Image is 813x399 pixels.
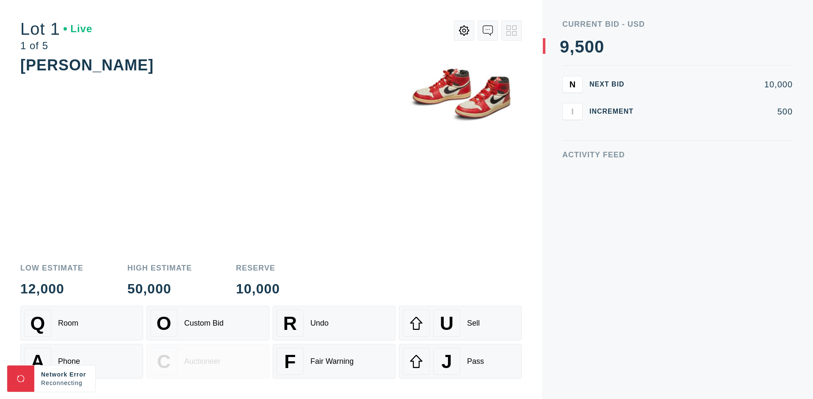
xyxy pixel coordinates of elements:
[147,306,269,340] button: OCustom Bid
[157,313,171,334] span: O
[467,319,480,328] div: Sell
[273,344,395,379] button: FFair Warning
[647,80,793,89] div: 10,000
[283,313,297,334] span: R
[20,282,83,296] div: 12,000
[441,351,452,372] span: J
[562,76,583,93] button: N
[20,306,143,340] button: QRoom
[83,379,85,386] span: .
[147,344,269,379] button: CAuctioneer
[562,151,793,159] div: Activity Feed
[236,264,280,272] div: Reserve
[284,351,296,372] span: F
[58,319,78,328] div: Room
[467,357,484,366] div: Pass
[399,306,522,340] button: USell
[595,38,604,55] div: 0
[589,108,640,115] div: Increment
[157,351,171,372] span: C
[58,357,80,366] div: Phone
[30,313,45,334] span: Q
[570,38,575,208] div: ,
[41,370,88,379] div: Network Error
[20,41,92,51] div: 1 of 5
[310,319,329,328] div: Undo
[399,344,522,379] button: JPass
[571,106,574,116] span: I
[647,107,793,116] div: 500
[184,357,221,366] div: Auctioneer
[20,264,83,272] div: Low Estimate
[31,351,44,372] span: A
[127,282,192,296] div: 50,000
[585,38,595,55] div: 0
[570,79,575,89] span: N
[127,264,192,272] div: High Estimate
[64,24,92,34] div: Live
[562,20,793,28] div: Current Bid - USD
[20,344,143,379] button: APhone
[560,38,570,55] div: 9
[184,319,224,328] div: Custom Bid
[440,313,454,334] span: U
[20,20,92,37] div: Lot 1
[20,56,154,74] div: [PERSON_NAME]
[562,103,583,120] button: I
[589,81,640,88] div: Next Bid
[310,357,354,366] div: Fair Warning
[41,379,88,387] div: Reconnecting
[273,306,395,340] button: RUndo
[236,282,280,296] div: 10,000
[575,38,584,55] div: 5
